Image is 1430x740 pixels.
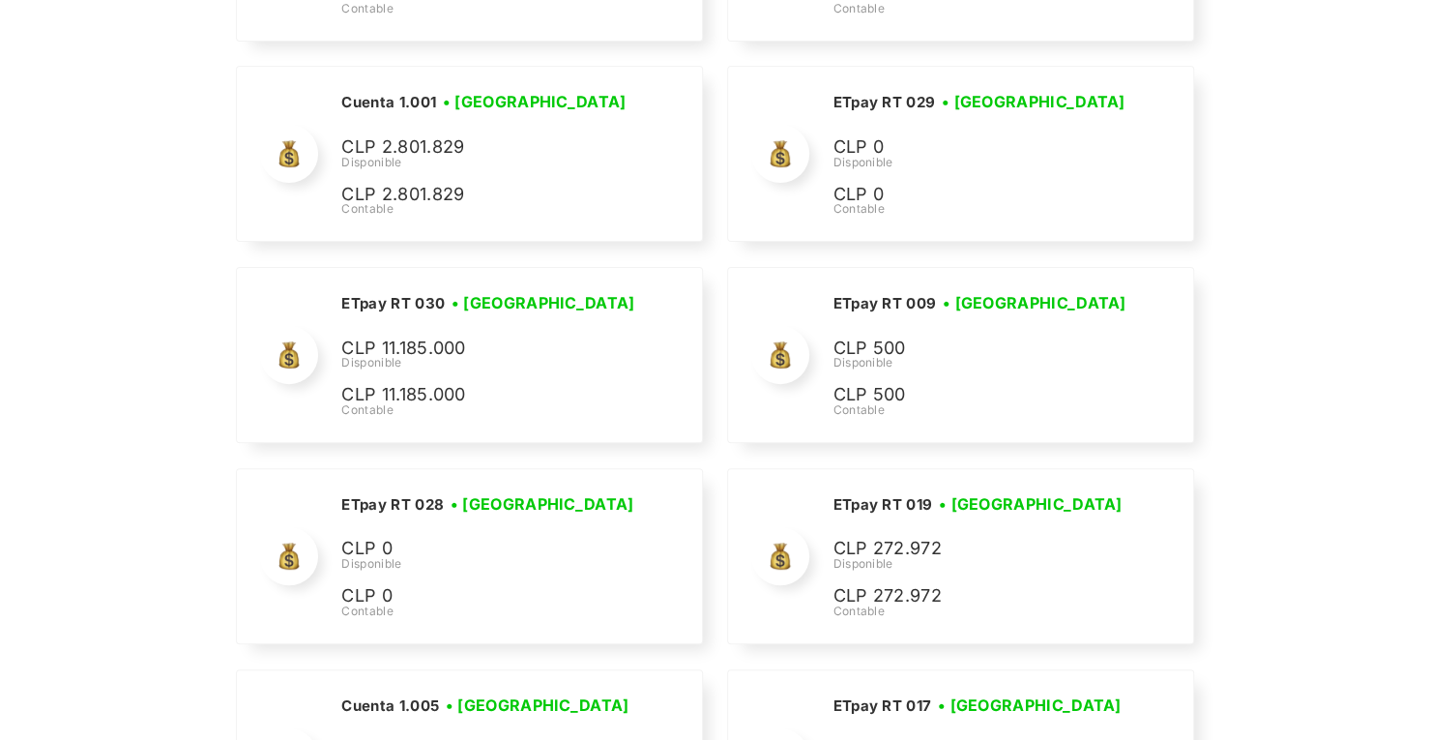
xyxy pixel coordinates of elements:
h3: • [GEOGRAPHIC_DATA] [446,694,629,717]
h2: ETpay RT 029 [832,93,935,112]
h2: Cuenta 1.005 [341,696,439,716]
div: Disponible [341,354,641,371]
p: CLP 0 [341,582,631,610]
h3: • [GEOGRAPHIC_DATA] [939,492,1123,516]
h2: ETpay RT 019 [832,495,932,515]
div: Disponible [832,154,1131,171]
p: CLP 0 [832,181,1123,209]
p: CLP 500 [832,381,1123,409]
div: Contable [832,401,1132,419]
h2: ETpay RT 017 [832,696,931,716]
h2: ETpay RT 009 [832,294,936,313]
p: CLP 272.972 [832,535,1123,563]
p: CLP 2.801.829 [341,133,631,162]
p: CLP 272.972 [832,582,1123,610]
h2: Cuenta 1.001 [341,93,436,112]
h3: • [GEOGRAPHIC_DATA] [452,291,635,314]
div: Contable [341,200,632,218]
h3: • [GEOGRAPHIC_DATA] [451,492,634,516]
h3: • [GEOGRAPHIC_DATA] [942,90,1125,113]
div: Disponible [341,555,640,573]
div: Disponible [832,555,1128,573]
h3: • [GEOGRAPHIC_DATA] [943,291,1126,314]
div: Disponible [341,154,632,171]
h2: ETpay RT 028 [341,495,444,515]
h3: • [GEOGRAPHIC_DATA] [443,90,627,113]
p: CLP 500 [832,335,1123,363]
p: CLP 0 [832,133,1123,162]
p: CLP 0 [341,535,631,563]
p: CLP 11.185.000 [341,335,631,363]
div: Contable [341,401,641,419]
div: Contable [832,603,1128,620]
h2: ETpay RT 030 [341,294,445,313]
div: Contable [832,200,1131,218]
div: Disponible [832,354,1132,371]
div: Contable [341,603,640,620]
p: CLP 2.801.829 [341,181,631,209]
p: CLP 11.185.000 [341,381,631,409]
h3: • [GEOGRAPHIC_DATA] [938,694,1122,717]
